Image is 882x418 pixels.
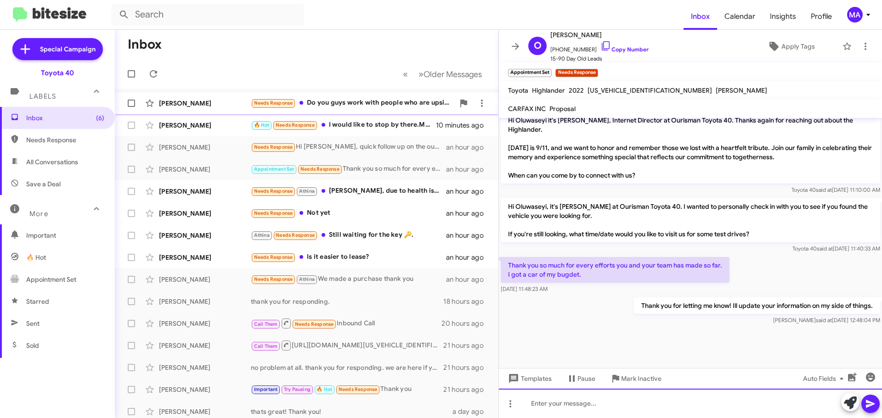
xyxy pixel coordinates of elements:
div: [PERSON_NAME] [159,385,251,394]
span: Needs Response [254,210,293,216]
span: 🔥 Hot [254,122,270,128]
div: [PERSON_NAME] [159,297,251,306]
span: Appointment Set [254,166,294,172]
div: Toyota 40 [41,68,74,78]
span: [PERSON_NAME] [716,86,767,95]
span: « [403,68,408,80]
a: Calendar [717,3,763,30]
div: Thank you [251,384,443,395]
div: [PERSON_NAME] [159,121,251,130]
span: Pause [577,370,595,387]
span: Needs Response [26,135,104,145]
span: Call Them [254,321,278,327]
div: 20 hours ago [441,319,491,328]
span: Needs Response [295,321,334,327]
span: Mark Inactive [621,370,661,387]
span: Needs Response [300,166,339,172]
span: [PERSON_NAME] [DATE] 12:48:04 PM [773,317,880,323]
span: 🔥 Hot [317,386,332,392]
span: [DATE] 11:48:23 AM [501,285,548,292]
span: All Conversations [26,157,78,167]
small: Needs Response [555,69,598,77]
span: Special Campaign [40,45,96,54]
a: Profile [803,3,839,30]
span: O [534,39,542,53]
div: [PERSON_NAME], due to health issues we are going to postpone purchasing a vehicle right now. [251,186,446,196]
div: 18 hours ago [443,297,491,306]
a: Inbox [684,3,717,30]
div: Hi [PERSON_NAME], quick follow up on the out the door price for the vehicle we discussed. Could y... [251,142,446,152]
p: Hi Oluwaseyi, it's [PERSON_NAME] at Ourisman Toyota 40. I wanted to personally check in with you ... [501,198,880,242]
div: [PERSON_NAME] [159,253,251,262]
span: Appointment Set [26,275,76,284]
div: an hour ago [446,209,491,218]
span: Needs Response [254,188,293,194]
div: [PERSON_NAME] [159,165,251,174]
div: Still waiting for the key 🔑. [251,230,446,240]
div: [PERSON_NAME] [159,319,251,328]
button: Pause [559,370,603,387]
div: [PERSON_NAME] [159,209,251,218]
span: Labels [29,92,56,100]
div: [PERSON_NAME] [159,341,251,350]
span: Toyota [508,86,528,95]
span: said at [817,245,833,252]
span: Inbox [26,113,104,123]
input: Search [111,4,304,26]
span: Starred [26,297,49,306]
span: said at [816,186,832,193]
span: (6) [96,113,104,123]
span: Try Pausing [284,386,311,392]
button: Previous [397,65,413,84]
button: Mark Inactive [603,370,669,387]
span: CARFAX INC [508,105,546,113]
span: Needs Response [339,386,378,392]
span: 2022 [569,86,584,95]
div: We made a purchase thank you [251,274,446,284]
div: [PERSON_NAME] [159,143,251,152]
span: Athina [254,232,270,238]
span: Needs Response [254,254,293,260]
div: [PERSON_NAME] [159,99,251,108]
span: Older Messages [424,69,482,79]
a: Special Campaign [12,38,103,60]
a: Insights [763,3,803,30]
div: an hour ago [446,231,491,240]
span: Important [26,231,104,240]
h1: Inbox [128,37,162,52]
span: Important [254,386,278,392]
div: [PERSON_NAME] [159,275,251,284]
div: [PERSON_NAME] [159,187,251,196]
div: Do you guys work with people who are upside down on there loan ? [251,98,454,108]
div: an hour ago [446,165,491,174]
button: Next [413,65,487,84]
p: Hi Oluwaseyi it's [PERSON_NAME], Internet Director at Ourisman Toyota 40. Thanks again for reachi... [501,112,880,184]
span: » [418,68,424,80]
div: [PERSON_NAME] [159,363,251,372]
span: Highlander [532,86,565,95]
span: Needs Response [254,276,293,282]
div: Is it easier to lease? [251,252,446,262]
span: Needs Response [276,122,315,128]
span: Needs Response [254,100,293,106]
span: Templates [506,370,552,387]
div: MA [847,7,863,22]
div: [PERSON_NAME] [159,231,251,240]
div: a day ago [452,407,491,416]
a: Copy Number [600,46,649,53]
div: 10 minutes ago [436,121,491,130]
div: no problem at all. thank you for responding. we are here if you ever need anything [251,363,443,372]
div: an hour ago [446,143,491,152]
span: Save a Deal [26,179,61,189]
div: I would like to stop by there.Maybe later [DATE] or [DATE] [251,120,436,130]
button: MA [839,7,872,22]
div: Not yet [251,208,446,218]
button: Auto Fields [796,370,854,387]
div: thats great! Thank you! [251,407,452,416]
span: Call Them [254,343,278,349]
div: [URL][DOMAIN_NAME][US_VEHICLE_IDENTIFICATION_NUMBER] [251,340,443,351]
